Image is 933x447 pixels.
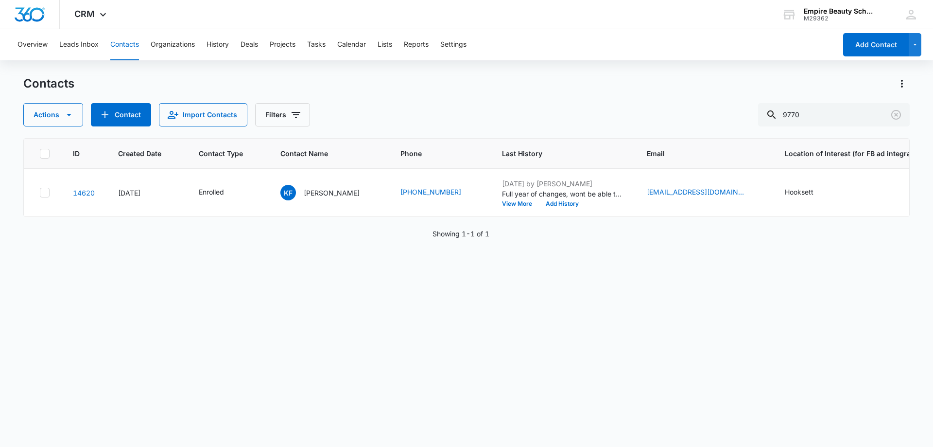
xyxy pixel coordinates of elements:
span: Email [647,148,747,159]
p: Showing 1-1 of 1 [432,229,489,239]
button: Organizations [151,29,195,60]
button: Add Contact [843,33,909,56]
button: Clear [888,107,904,123]
div: account id [804,15,875,22]
div: Contact Type - Enrolled - Select to Edit Field [199,187,242,198]
button: Projects [270,29,295,60]
button: Filters [255,103,310,126]
div: Contact Name - Katiria Faria - Select to Edit Field [280,185,377,200]
p: Full year of changes, wont be able to start classes in November due to unforeseen circumstances, ... [502,189,623,199]
input: Search Contacts [758,103,910,126]
button: Lists [378,29,392,60]
button: Reports [404,29,429,60]
span: ID [73,148,81,159]
span: KF [280,185,296,200]
button: Contacts [110,29,139,60]
button: Tasks [307,29,326,60]
span: Contact Type [199,148,243,159]
button: Overview [17,29,48,60]
button: Actions [23,103,83,126]
p: [DATE] by [PERSON_NAME] [502,179,623,189]
button: Deals [241,29,258,60]
button: Import Contacts [159,103,247,126]
button: Add History [539,201,586,207]
span: Location of Interest (for FB ad integration) [785,148,926,159]
button: Calendar [337,29,366,60]
div: account name [804,7,875,15]
span: Created Date [118,148,161,159]
button: Actions [894,76,910,91]
span: Last History [502,148,609,159]
div: Hooksett [785,187,813,197]
a: [PHONE_NUMBER] [400,187,461,197]
div: Email - katiriam@icloud.com - Select to Edit Field [647,187,761,198]
span: CRM [74,9,95,19]
button: Settings [440,29,466,60]
button: Leads Inbox [59,29,99,60]
a: Navigate to contact details page for Katiria Faria [73,189,95,197]
span: Phone [400,148,465,159]
button: Add Contact [91,103,151,126]
a: [EMAIL_ADDRESS][DOMAIN_NAME] [647,187,744,197]
p: [PERSON_NAME] [304,188,360,198]
h1: Contacts [23,76,74,91]
button: History [207,29,229,60]
div: Location of Interest (for FB ad integration) - Hooksett - Select to Edit Field [785,187,831,198]
span: Contact Name [280,148,363,159]
button: View More [502,201,539,207]
div: [DATE] [118,188,175,198]
div: Enrolled [199,187,224,197]
div: Phone - (603) 233-9770 - Select to Edit Field [400,187,479,198]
